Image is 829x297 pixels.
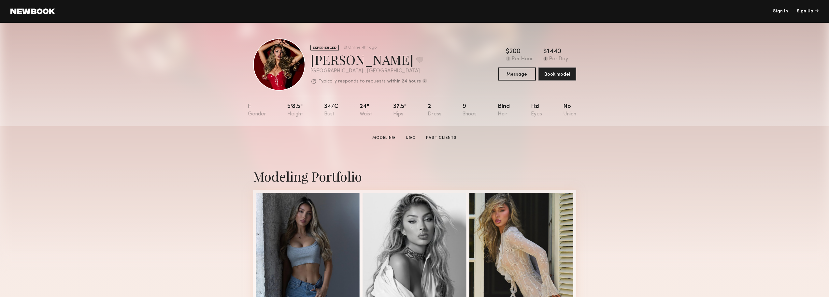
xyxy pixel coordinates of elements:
[538,67,576,81] button: Book model
[310,68,427,74] div: [GEOGRAPHIC_DATA] , [GEOGRAPHIC_DATA]
[428,104,441,117] div: 2
[324,104,338,117] div: 34/c
[563,104,576,117] div: No
[310,51,427,68] div: [PERSON_NAME]
[512,56,533,62] div: Per Hour
[310,45,339,51] div: EXPERIENCED
[248,104,266,117] div: F
[348,46,377,50] div: Online 4hr ago
[423,135,459,141] a: Past Clients
[773,9,788,14] a: Sign In
[403,135,418,141] a: UGC
[360,104,372,117] div: 24"
[387,79,421,84] b: within 24 hours
[370,135,398,141] a: Modeling
[509,49,521,55] div: 200
[498,67,536,81] button: Message
[463,104,477,117] div: 9
[547,49,561,55] div: 1440
[531,104,542,117] div: Hzl
[797,9,819,14] div: Sign Up
[549,56,568,62] div: Per Day
[506,49,509,55] div: $
[498,104,510,117] div: Blnd
[319,79,386,84] p: Typically responds to requests
[253,168,576,185] div: Modeling Portfolio
[393,104,407,117] div: 37.5"
[543,49,547,55] div: $
[287,104,303,117] div: 5'8.5"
